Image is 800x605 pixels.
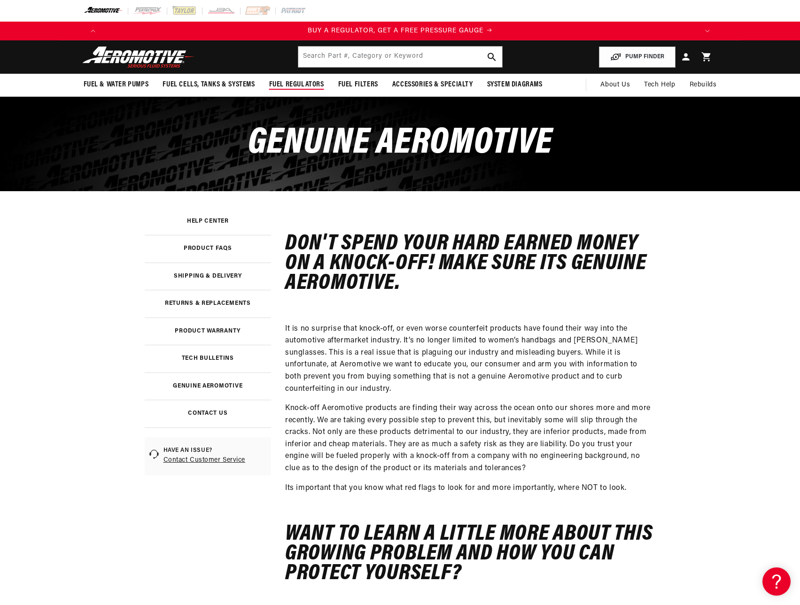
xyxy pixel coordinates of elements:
[163,447,267,455] span: Have an issue?
[480,74,550,96] summary: System Diagrams
[182,356,234,361] h3: Tech Bulletins
[338,80,378,90] span: Fuel Filters
[308,27,483,34] span: BUY A REGULATOR, GET A FREE PRESSURE GAUGE
[184,246,232,251] h3: Product FAQs
[690,80,717,90] span: Rebuilds
[385,74,480,96] summary: Accessories & Specialty
[145,372,272,400] a: Genuine Aeromotive
[698,22,717,40] button: Translation missing: en.sections.announcements.next_announcement
[637,74,682,96] summary: Tech Help
[102,26,698,36] div: Announcement
[285,234,656,293] h4: Don't spend your hard earned money on a knock-off! Make sure its Genuine Aeromotive.
[285,482,656,495] p: Its important that you know what red flags to look for and more importantly, where NOT to look.
[145,318,272,345] a: Product Warranty
[145,400,272,427] a: Contact Us
[60,22,740,40] slideshow-component: Translation missing: en.sections.announcements.announcement_bar
[188,411,227,416] h3: Contact Us
[487,80,543,90] span: System Diagrams
[248,125,552,162] span: Genuine Aeromotive
[155,74,262,96] summary: Fuel Cells, Tanks & Systems
[80,46,197,68] img: Aeromotive
[331,74,385,96] summary: Fuel Filters
[644,80,675,90] span: Tech Help
[174,274,242,279] h3: Shipping & Delivery
[187,219,229,224] h3: Help Center
[683,74,724,96] summary: Rebuilds
[482,47,502,67] button: search button
[102,26,698,36] a: BUY A REGULATOR, GET A FREE PRESSURE GAUGE
[593,74,637,96] a: About Us
[173,384,242,389] h3: Genuine Aeromotive
[285,323,656,396] p: It is no surprise that knock-off, or even worse counterfeit products have found their way into th...
[262,74,331,96] summary: Fuel Regulators
[163,455,267,466] a: Contact Customer Service
[77,74,156,96] summary: Fuel & Water Pumps
[285,403,656,475] p: Knock-off Aeromotive products are finding their way across the ocean onto our shores more and mor...
[145,208,272,235] a: Help Center
[145,345,272,372] a: Tech Bulletins
[84,22,102,40] button: Translation missing: en.sections.announcements.previous_announcement
[145,263,272,290] a: Shipping & Delivery
[165,301,251,306] h3: Returns & Replacements
[298,47,502,67] input: Search by Part Number, Category or Keyword
[599,47,676,68] button: PUMP FINDER
[175,329,241,334] h3: Product Warranty
[285,524,656,583] h4: Want to learn a little more about this growing problem and how you can protect yourself?
[163,80,255,90] span: Fuel Cells, Tanks & Systems
[600,81,630,88] span: About Us
[84,80,149,90] span: Fuel & Water Pumps
[269,80,324,90] span: Fuel Regulators
[145,235,272,263] a: Product FAQs
[392,80,473,90] span: Accessories & Specialty
[102,26,698,36] div: 1 of 4
[145,290,272,318] a: Returns & Replacements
